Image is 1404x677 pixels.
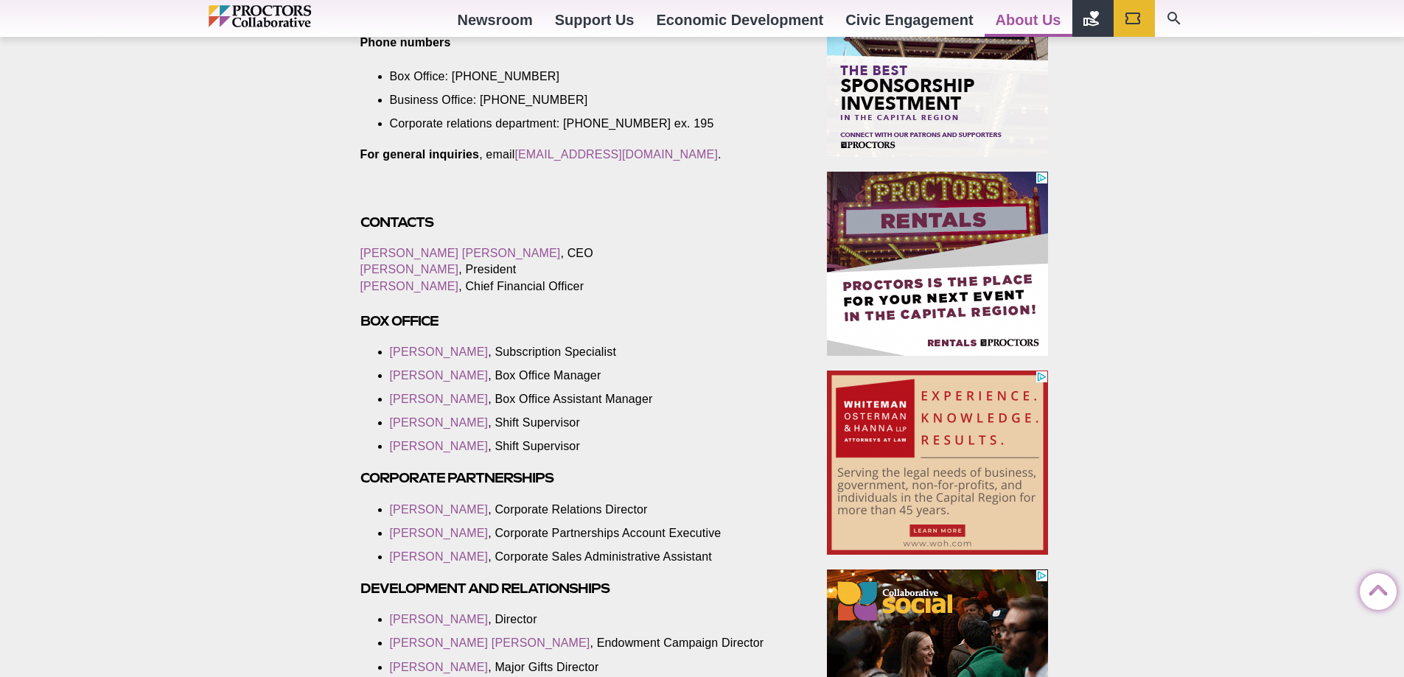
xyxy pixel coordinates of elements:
a: [PERSON_NAME] [390,369,489,382]
a: [PERSON_NAME] [390,527,489,539]
img: Proctors logo [209,5,374,27]
a: [PERSON_NAME] [390,613,489,625]
h3: Box Office [360,312,794,329]
a: [EMAIL_ADDRESS][DOMAIN_NAME] [514,148,718,161]
a: [PERSON_NAME] [390,440,489,452]
a: [PERSON_NAME] [390,503,489,516]
h3: Development and Relationships [360,580,794,597]
a: [PERSON_NAME] [390,345,489,358]
a: [PERSON_NAME] [PERSON_NAME] [360,247,561,259]
strong: For general inquiries [360,148,480,161]
li: , Major Gifts Director [390,659,772,676]
li: , Corporate Partnerships Account Executive [390,525,772,541]
iframe: Advertisement [827,371,1048,555]
a: Back to Top [1360,574,1389,603]
li: Corporate relations department: [PHONE_NUMBER] ex. 195 [390,116,772,132]
a: [PERSON_NAME] [360,263,459,276]
li: , Box Office Assistant Manager [390,391,772,407]
a: [PERSON_NAME] [PERSON_NAME] [390,636,590,649]
p: , CEO , President , Chief Financial Officer [360,245,794,294]
li: Box Office: [PHONE_NUMBER] [390,69,772,85]
li: , Director [390,611,772,628]
p: , email . [360,147,794,163]
h3: Corporate Partnerships [360,469,794,486]
iframe: Advertisement [827,172,1048,356]
li: , Endowment Campaign Director [390,635,772,651]
a: [PERSON_NAME] [390,393,489,405]
li: , Corporate Sales Administrative Assistant [390,549,772,565]
li: Business Office: [PHONE_NUMBER] [390,92,772,108]
li: , Shift Supervisor [390,438,772,455]
li: , Subscription Specialist [390,344,772,360]
li: , Shift Supervisor [390,415,772,431]
li: , Box Office Manager [390,368,772,384]
a: [PERSON_NAME] [390,550,489,563]
h3: Contacts [360,214,794,231]
b: Phone numbers [360,36,451,49]
li: , Corporate Relations Director [390,502,772,518]
a: [PERSON_NAME] [390,416,489,429]
a: [PERSON_NAME] [390,661,489,673]
a: [PERSON_NAME] [360,280,459,292]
